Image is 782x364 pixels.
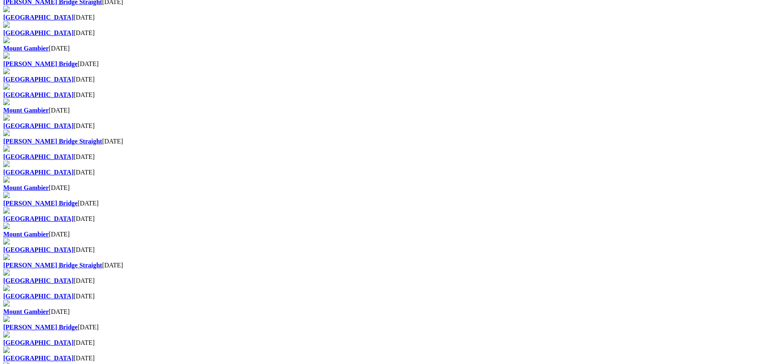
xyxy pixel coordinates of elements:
[3,346,10,353] img: file-red.svg
[3,246,779,254] div: [DATE]
[3,145,10,152] img: file-red.svg
[3,21,10,28] img: file-red.svg
[3,231,49,238] a: Mount Gambier
[3,238,10,245] img: file-red.svg
[3,262,779,269] div: [DATE]
[3,223,10,229] img: file-red.svg
[3,91,779,99] div: [DATE]
[3,153,74,160] a: [GEOGRAPHIC_DATA]
[3,60,78,67] a: [PERSON_NAME] Bridge
[3,161,10,167] img: file-red.svg
[3,169,74,176] a: [GEOGRAPHIC_DATA]
[3,308,779,315] div: [DATE]
[3,14,74,21] a: [GEOGRAPHIC_DATA]
[3,153,779,161] div: [DATE]
[3,339,779,346] div: [DATE]
[3,52,10,59] img: file-red.svg
[3,192,10,198] img: file-red.svg
[3,45,49,52] a: Mount Gambier
[3,60,779,68] div: [DATE]
[3,254,10,260] img: file-red.svg
[3,246,74,253] a: [GEOGRAPHIC_DATA]
[3,169,779,176] div: [DATE]
[3,122,74,129] a: [GEOGRAPHIC_DATA]
[3,138,779,145] div: [DATE]
[3,207,10,214] img: file-red.svg
[3,339,74,346] a: [GEOGRAPHIC_DATA]
[3,308,49,315] a: Mount Gambier
[3,293,779,300] div: [DATE]
[3,215,74,222] a: [GEOGRAPHIC_DATA]
[3,184,779,192] div: [DATE]
[3,331,10,338] img: file-red.svg
[3,277,74,284] a: [GEOGRAPHIC_DATA]
[3,293,74,300] a: [GEOGRAPHIC_DATA]
[3,300,10,307] img: file-red.svg
[3,91,74,98] a: [GEOGRAPHIC_DATA]
[3,107,779,114] div: [DATE]
[3,107,49,114] a: Mount Gambier
[3,6,10,12] img: file-red.svg
[3,37,10,43] img: file-red.svg
[3,277,779,285] div: [DATE]
[3,269,10,276] img: file-red.svg
[3,99,10,105] img: file-red.svg
[3,130,10,136] img: file-red.svg
[3,184,49,191] a: Mount Gambier
[3,324,779,331] div: [DATE]
[3,76,74,83] a: [GEOGRAPHIC_DATA]
[3,355,779,362] div: [DATE]
[3,324,78,331] a: [PERSON_NAME] Bridge
[3,76,779,83] div: [DATE]
[3,45,779,52] div: [DATE]
[3,231,779,238] div: [DATE]
[3,68,10,74] img: file-red.svg
[3,355,74,362] a: [GEOGRAPHIC_DATA]
[3,200,78,207] a: [PERSON_NAME] Bridge
[3,138,102,145] a: [PERSON_NAME] Bridge Straight
[3,122,779,130] div: [DATE]
[3,315,10,322] img: file-red.svg
[3,29,779,37] div: [DATE]
[3,83,10,90] img: file-red.svg
[3,200,779,207] div: [DATE]
[3,215,779,223] div: [DATE]
[3,285,10,291] img: file-red.svg
[3,262,102,269] a: [PERSON_NAME] Bridge Straight
[3,114,10,121] img: file-red.svg
[3,14,779,21] div: [DATE]
[3,176,10,183] img: file-red.svg
[3,29,74,36] a: [GEOGRAPHIC_DATA]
